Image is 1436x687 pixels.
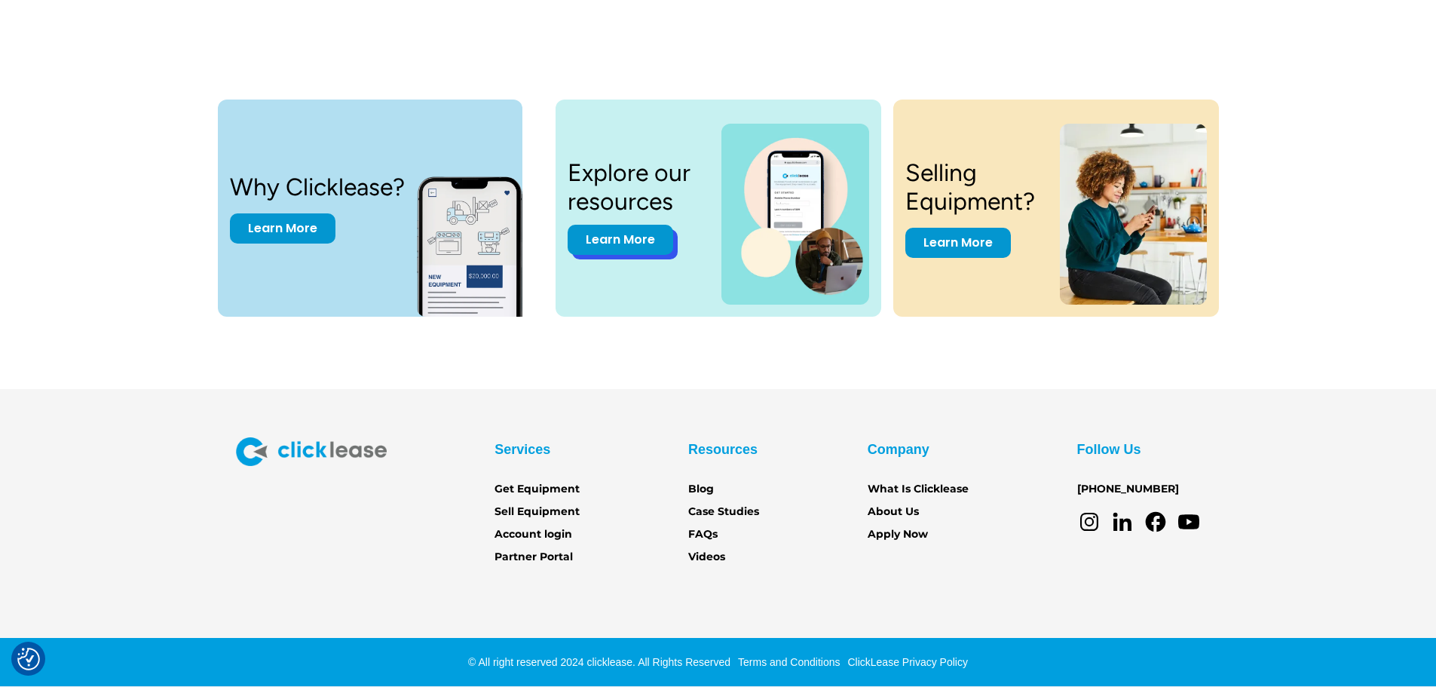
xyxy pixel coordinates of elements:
[688,437,758,462] div: Resources
[494,437,550,462] div: Services
[868,504,919,520] a: About Us
[868,481,969,498] a: What Is Clicklease
[734,656,840,668] a: Terms and Conditions
[494,549,573,566] a: Partner Portal
[1077,481,1179,498] a: [PHONE_NUMBER]
[17,648,40,670] img: Revisit consent button
[494,481,580,498] a: Get Equipment
[688,526,718,543] a: FAQs
[236,437,387,466] img: Clicklease logo
[688,549,725,566] a: Videos
[17,648,40,670] button: Consent Preferences
[494,504,580,520] a: Sell Equipment
[905,158,1043,216] h3: Selling Equipment?
[1077,437,1141,462] div: Follow Us
[688,504,759,520] a: Case Studies
[568,225,673,255] a: Learn More
[905,228,1011,258] a: Learn More
[688,481,714,498] a: Blog
[568,158,704,216] h3: Explore our resources
[844,656,968,668] a: ClickLease Privacy Policy
[721,124,868,305] img: a photo of a man on a laptop and a cell phone
[1060,124,1206,305] img: a woman sitting on a stool looking at her cell phone
[868,526,928,543] a: Apply Now
[230,173,405,201] h3: Why Clicklease?
[868,437,929,462] div: Company
[230,213,335,244] a: Learn More
[494,526,572,543] a: Account login
[417,160,550,317] img: New equipment quote on the screen of a smart phone
[468,655,730,670] div: © All right reserved 2024 clicklease. All Rights Reserved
